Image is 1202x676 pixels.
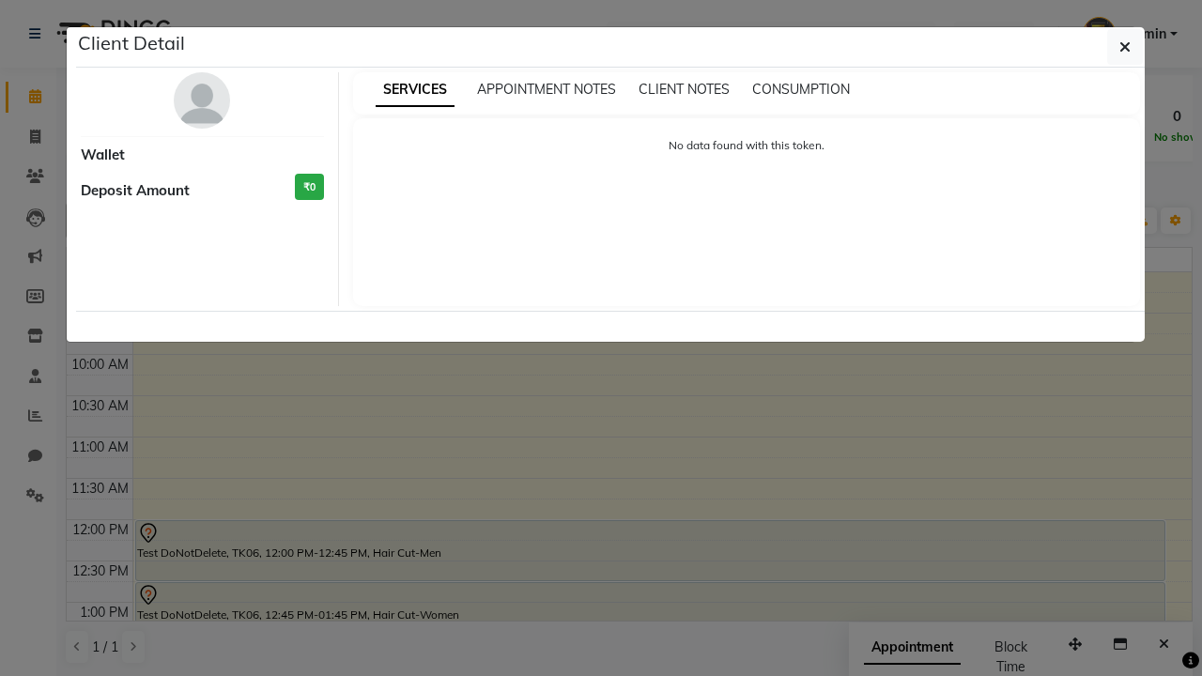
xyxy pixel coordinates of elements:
h5: Client Detail [78,29,185,57]
span: APPOINTMENT NOTES [477,81,616,98]
img: avatar [174,72,230,129]
span: CLIENT NOTES [639,81,730,98]
span: Deposit Amount [81,180,190,202]
span: SERVICES [376,73,455,107]
span: CONSUMPTION [752,81,850,98]
span: Wallet [81,145,125,166]
p: No data found with this token. [372,137,1122,154]
h3: ₹0 [295,174,324,201]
